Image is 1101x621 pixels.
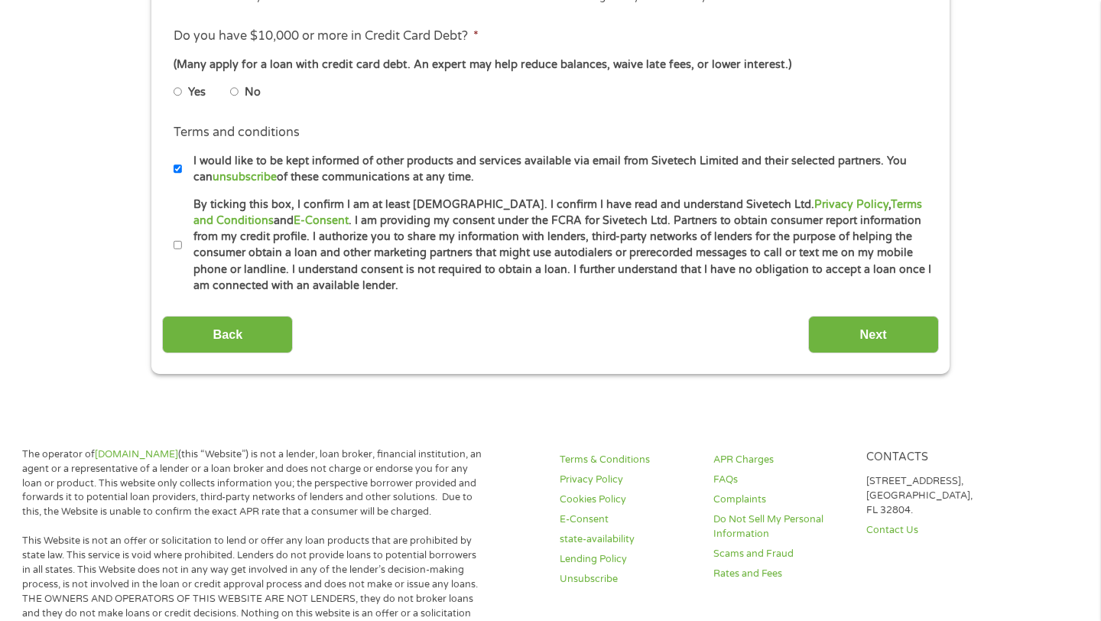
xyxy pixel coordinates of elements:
[866,523,1001,538] a: Contact Us
[193,198,922,227] a: Terms and Conditions
[560,512,694,527] a: E-Consent
[808,316,939,353] input: Next
[174,57,927,73] div: (Many apply for a loan with credit card debt. An expert may help reduce balances, waive late fees...
[213,171,277,184] a: unsubscribe
[866,450,1001,465] h4: Contacts
[174,28,479,44] label: Do you have $10,000 or more in Credit Card Debt?
[182,153,932,186] label: I would like to be kept informed of other products and services available via email from Sivetech...
[866,474,1001,518] p: [STREET_ADDRESS], [GEOGRAPHIC_DATA], FL 32804.
[174,125,300,141] label: Terms and conditions
[245,84,261,101] label: No
[22,447,482,519] p: The operator of (this “Website”) is not a lender, loan broker, financial institution, an agent or...
[814,198,888,211] a: Privacy Policy
[713,453,848,467] a: APR Charges
[95,448,178,460] a: [DOMAIN_NAME]
[713,547,848,561] a: Scams and Fraud
[713,473,848,487] a: FAQs
[560,493,694,507] a: Cookies Policy
[182,197,932,294] label: By ticking this box, I confirm I am at least [DEMOGRAPHIC_DATA]. I confirm I have read and unders...
[162,316,293,353] input: Back
[713,493,848,507] a: Complaints
[560,552,694,567] a: Lending Policy
[188,84,206,101] label: Yes
[560,453,694,467] a: Terms & Conditions
[294,214,349,227] a: E-Consent
[560,532,694,547] a: state-availability
[713,567,848,581] a: Rates and Fees
[560,572,694,587] a: Unsubscribe
[713,512,848,541] a: Do Not Sell My Personal Information
[560,473,694,487] a: Privacy Policy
